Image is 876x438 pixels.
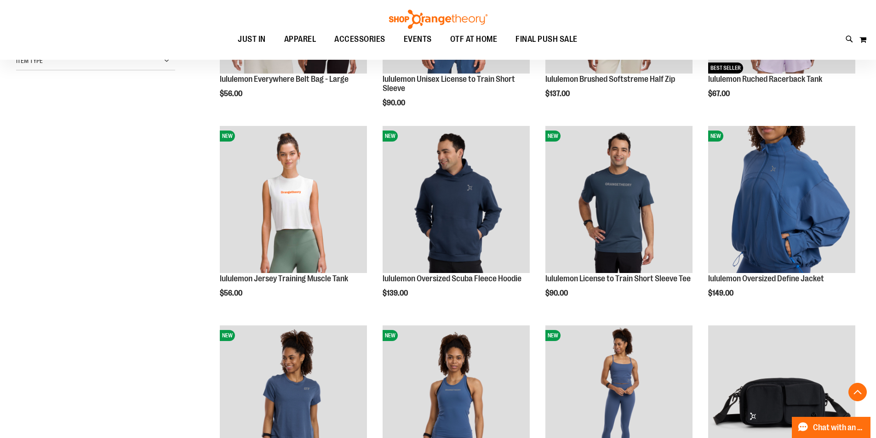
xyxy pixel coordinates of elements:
[220,289,244,297] span: $56.00
[220,330,235,341] span: NEW
[220,131,235,142] span: NEW
[220,90,244,98] span: $56.00
[545,131,561,142] span: NEW
[545,74,675,84] a: lululemon Brushed Softstreme Half Zip
[848,383,867,401] button: Back To Top
[383,99,407,107] span: $90.00
[220,126,367,273] img: lululemon Jersey Training Muscle Tank
[708,126,855,274] a: lululemon Oversized Define JacketNEW
[541,121,697,321] div: product
[383,126,530,273] img: lululemon Oversized Scuba Fleece Hoodie
[708,131,723,142] span: NEW
[515,29,578,50] span: FINAL PUSH SALE
[16,57,43,64] span: Item Type
[545,126,693,274] a: lululemon License to Train Short Sleeve TeeNEW
[404,29,432,50] span: EVENTS
[383,131,398,142] span: NEW
[383,74,515,93] a: lululemon Unisex License to Train Short Sleeve
[813,423,865,432] span: Chat with an Expert
[708,274,824,283] a: lululemon Oversized Define Jacket
[238,29,266,50] span: JUST IN
[383,330,398,341] span: NEW
[708,126,855,273] img: lululemon Oversized Define Jacket
[383,289,409,297] span: $139.00
[215,121,372,321] div: product
[220,74,349,84] a: lululemon Everywhere Belt Bag - Large
[383,274,521,283] a: lululemon Oversized Scuba Fleece Hoodie
[708,90,731,98] span: $67.00
[450,29,498,50] span: OTF AT HOME
[708,289,735,297] span: $149.00
[545,90,571,98] span: $137.00
[708,74,822,84] a: lululemon Ruched Racerback Tank
[284,29,316,50] span: APPAREL
[383,126,530,274] a: lululemon Oversized Scuba Fleece HoodieNEW
[704,121,860,321] div: product
[708,63,743,74] span: BEST SELLER
[388,10,489,29] img: Shop Orangetheory
[220,126,367,274] a: lululemon Jersey Training Muscle TankNEW
[334,29,385,50] span: ACCESSORIES
[545,289,569,297] span: $90.00
[220,274,348,283] a: lululemon Jersey Training Muscle Tank
[545,126,693,273] img: lululemon License to Train Short Sleeve Tee
[792,417,871,438] button: Chat with an Expert
[545,274,691,283] a: lululemon License to Train Short Sleeve Tee
[545,330,561,341] span: NEW
[378,121,534,321] div: product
